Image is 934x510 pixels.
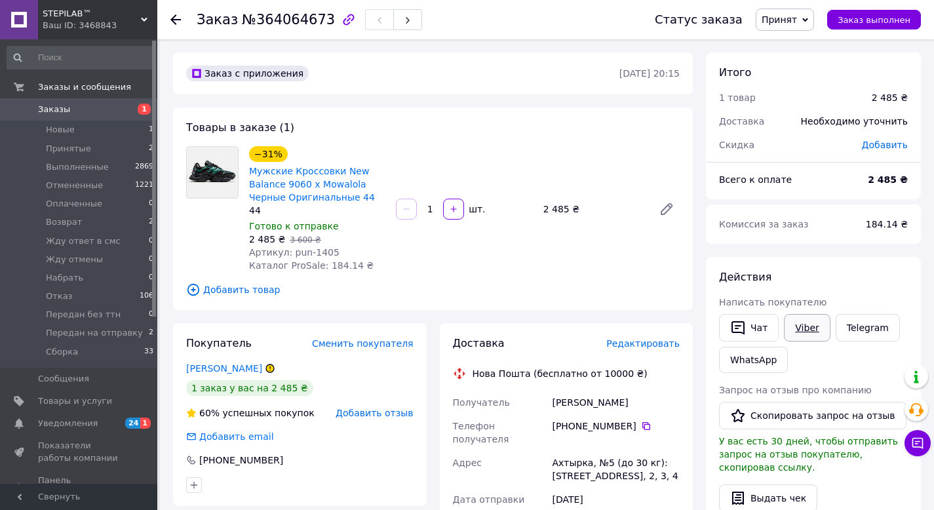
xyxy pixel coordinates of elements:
span: Оплаченные [46,198,102,210]
span: Дата отправки [453,494,525,505]
span: У вас есть 30 дней, чтобы отправить запрос на отзыв покупателю, скопировав ссылку. [719,436,898,473]
span: Готово к отправке [249,221,339,231]
div: 44 [249,204,385,217]
button: Чат с покупателем [905,430,931,456]
a: [PERSON_NAME] [186,363,262,374]
span: 0 [149,198,153,210]
span: Жду ответ в смс [46,235,121,247]
span: Товары и услуги [38,395,112,407]
div: 2 485 ₴ [538,200,648,218]
span: STEPILAB™ [43,8,141,20]
span: 2 [149,143,153,155]
span: Жду отмены [46,254,103,265]
span: 60% [199,408,220,418]
div: −31% [249,146,288,162]
span: Итого [719,66,751,79]
span: 33 [144,346,153,358]
span: Запрос на отзыв про компанию [719,385,872,395]
span: Скидка [719,140,754,150]
span: 0 [149,309,153,321]
span: 1 [140,418,151,429]
span: Доставка [719,116,764,127]
span: Добавить товар [186,283,680,297]
span: Заказы и сообщения [38,81,131,93]
span: 2 [149,216,153,228]
a: WhatsApp [719,347,788,373]
img: Мужские Кроссовки New Balance 9060 x Mowalola Черные Оригинальные 44 [187,147,238,198]
span: Товары в заказе (1) [186,121,294,134]
span: Всего к оплате [719,174,792,185]
span: Заказ выполнен [838,15,910,25]
span: Артикул: pun-1405 [249,247,340,258]
b: 2 485 ₴ [868,174,908,185]
span: 0 [149,254,153,265]
div: Нова Пошта (бесплатно от 10000 ₴) [469,367,651,380]
span: 0 [149,235,153,247]
span: Выполненные [46,161,109,173]
span: Передан на отправку [46,327,143,339]
span: Комиссия за заказ [719,219,809,229]
input: Поиск [7,46,155,69]
div: 1 заказ у вас на 2 485 ₴ [186,380,313,396]
span: 106 [140,290,153,302]
div: [PHONE_NUMBER] [198,454,284,467]
div: [PHONE_NUMBER] [552,420,680,433]
span: Адрес [453,458,482,468]
div: Ахтырка, №5 (до 30 кг): [STREET_ADDRESS], 2, 3, 4 [549,451,682,488]
div: Необходимо уточнить [793,107,916,136]
span: Сборка [46,346,78,358]
div: Заказ с приложения [186,66,309,81]
span: Уведомления [38,418,98,429]
span: Получатель [453,397,510,408]
span: Доставка [453,337,505,349]
span: Отмененные [46,180,103,191]
span: Новые [46,124,75,136]
span: 1 [138,104,151,115]
span: Панель управления [38,475,121,498]
span: Сообщения [38,373,89,385]
span: №364064673 [242,12,335,28]
a: Telegram [836,314,900,342]
span: 3 600 ₴ [290,235,321,245]
div: Вернуться назад [170,13,181,26]
span: Заказ [197,12,238,28]
span: 24 [125,418,140,429]
span: 1 товар [719,92,756,103]
div: Добавить email [198,430,275,443]
span: Редактировать [606,338,680,349]
span: Возврат [46,216,82,228]
span: Каталог ProSale: 184.14 ₴ [249,260,374,271]
span: Передан без ттн [46,309,121,321]
span: 0 [149,272,153,284]
span: Действия [719,271,771,283]
span: Добавить отзыв [336,408,413,418]
span: Сменить покупателя [312,338,413,349]
span: Принят [762,14,797,25]
span: 1 [149,124,153,136]
div: Ваш ID: 3468843 [43,20,157,31]
div: Статус заказа [655,13,743,26]
span: Принятые [46,143,91,155]
span: 2 [149,327,153,339]
div: [PERSON_NAME] [549,391,682,414]
span: Заказы [38,104,70,115]
a: Мужские Кроссовки New Balance 9060 x Mowalola Черные Оригинальные 44 [249,166,375,203]
div: 2 485 ₴ [872,91,908,104]
span: 184.14 ₴ [866,219,908,229]
button: Чат [719,314,779,342]
a: Viber [784,314,830,342]
span: Показатели работы компании [38,440,121,463]
div: Добавить email [185,430,275,443]
button: Скопировать запрос на отзыв [719,402,906,429]
span: Добавить [862,140,908,150]
span: 2 485 ₴ [249,234,285,245]
span: Написать покупателю [719,297,827,307]
time: [DATE] 20:15 [619,68,680,79]
span: Отказ [46,290,73,302]
span: Набрать [46,272,83,284]
div: шт. [465,203,486,216]
span: 2869 [135,161,153,173]
a: Редактировать [653,196,680,222]
button: Заказ выполнен [827,10,921,29]
span: Телефон получателя [453,421,509,444]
